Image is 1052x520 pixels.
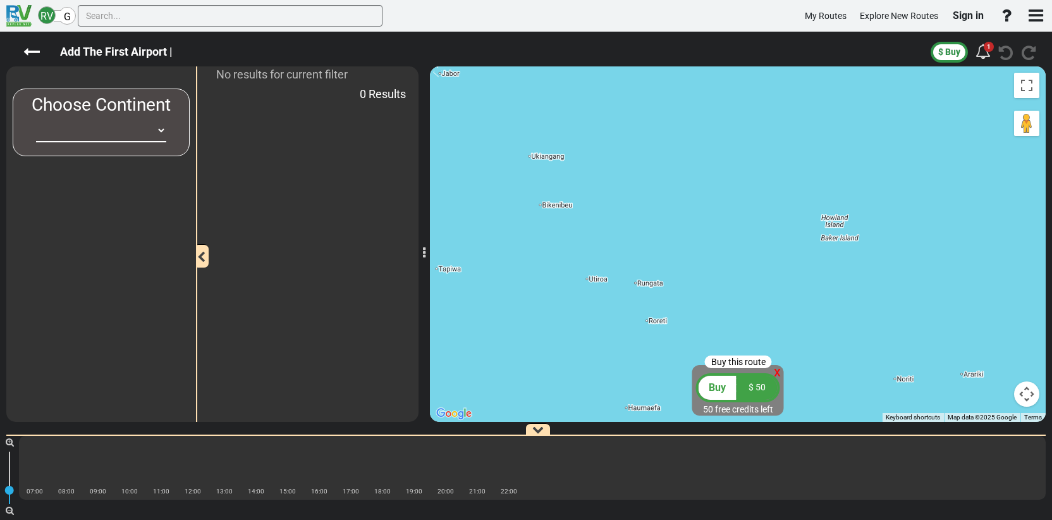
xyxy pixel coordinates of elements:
span: Sign in [953,9,984,22]
span: free credits left [715,404,773,414]
button: Keyboard shortcuts [886,413,940,422]
div: 17:00 [335,485,367,497]
div: 1 [984,42,994,52]
label: Add The First Airport | [47,41,185,63]
div: | [493,495,525,507]
div: 21:00 [462,485,493,497]
button: $ Buy [931,42,968,63]
div: | [51,495,82,507]
div: 07:00 [19,485,51,497]
div: 08:00 [51,485,82,497]
div: | [145,495,177,507]
div: | [303,495,335,507]
div: | [272,495,303,507]
div: 19:00 [398,485,430,497]
input: Search... [78,5,382,27]
div: | [240,495,272,507]
span: x [774,364,781,380]
span: Choose Continent [32,94,171,115]
a: My Routes [799,4,852,28]
div: 13:00 [209,485,240,497]
a: Terms (opens in new tab) [1024,414,1042,421]
span: RV [40,10,53,22]
a: Sign in [947,3,989,29]
div: | [398,495,430,507]
button: Toggle fullscreen view [1014,73,1039,98]
div: 0 Results [357,83,409,106]
button: Drag Pegman onto the map to open Street View [1014,111,1039,136]
div: | [114,495,145,507]
div: | [430,495,462,507]
div: 15:00 [272,485,303,497]
div: | [82,495,114,507]
div: 20:00 [430,485,462,497]
img: RvPlanetLogo.png [6,5,32,27]
div: | [367,495,398,507]
div: 1 [976,41,991,63]
div: 12:00 [177,485,209,497]
div: 10:00 [114,485,145,497]
span: $ Buy [938,47,960,57]
span: Buy this route [711,357,766,367]
div: 22:00 [493,485,525,497]
span: $ 50 [749,382,766,392]
div: 11:00 [145,485,177,497]
div: | [19,495,51,507]
div: x [774,362,781,381]
span: My Routes [805,11,847,21]
img: Google [433,405,475,422]
div: | [462,495,493,507]
a: Open this area in Google Maps (opens a new window) [433,405,475,422]
span: G [64,11,71,23]
span: Buy [709,381,726,393]
span: Explore New Routes [860,11,938,21]
button: Map camera controls [1014,381,1039,407]
div: | [209,495,240,507]
div: G [58,7,76,25]
span: 50 [703,404,713,414]
div: 14:00 [240,485,272,497]
div: | [177,495,209,507]
div: | [335,495,367,507]
a: Explore New Routes [854,4,944,28]
div: 09:00 [82,485,114,497]
span: Map data ©2025 Google [948,414,1017,421]
div: 16:00 [303,485,335,497]
span: No results for current filter [216,68,348,81]
div: 18:00 [367,485,398,497]
button: Buy $ 50 [692,373,784,403]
